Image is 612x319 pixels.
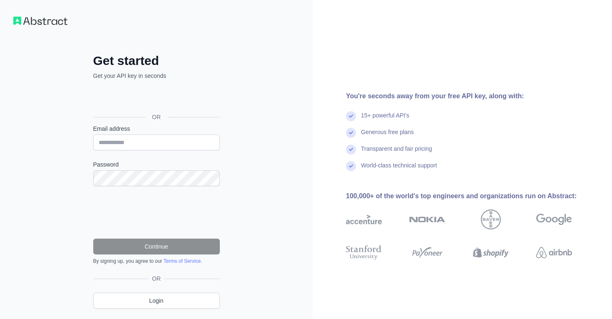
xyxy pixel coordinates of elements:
[145,113,167,121] span: OR
[346,145,356,155] img: check mark
[361,128,414,145] div: Generous free plans
[346,209,382,229] img: accenture
[13,17,67,25] img: Workflow
[409,244,445,262] img: payoneer
[409,209,445,229] img: nokia
[536,244,572,262] img: airbnb
[346,111,356,121] img: check mark
[93,53,220,68] h2: Get started
[346,191,599,201] div: 100,000+ of the world's top engineers and organizations run on Abstract:
[361,145,432,161] div: Transparent and fair pricing
[93,293,220,309] a: Login
[93,239,220,254] button: Continue
[536,209,572,229] img: google
[361,111,409,128] div: 15+ powerful API's
[89,89,222,107] iframe: Sign in with Google Button
[93,72,220,80] p: Get your API key in seconds
[361,161,437,178] div: World-class technical support
[473,244,509,262] img: shopify
[93,258,220,264] div: By signing up, you agree to our .
[346,128,356,138] img: check mark
[93,160,220,169] label: Password
[93,125,220,133] label: Email address
[149,274,164,283] span: OR
[481,209,501,229] img: bayer
[346,161,356,171] img: check mark
[346,244,382,262] img: stanford university
[164,258,201,264] a: Terms of Service
[346,91,599,101] div: You're seconds away from your free API key, along with:
[93,196,220,229] iframe: reCAPTCHA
